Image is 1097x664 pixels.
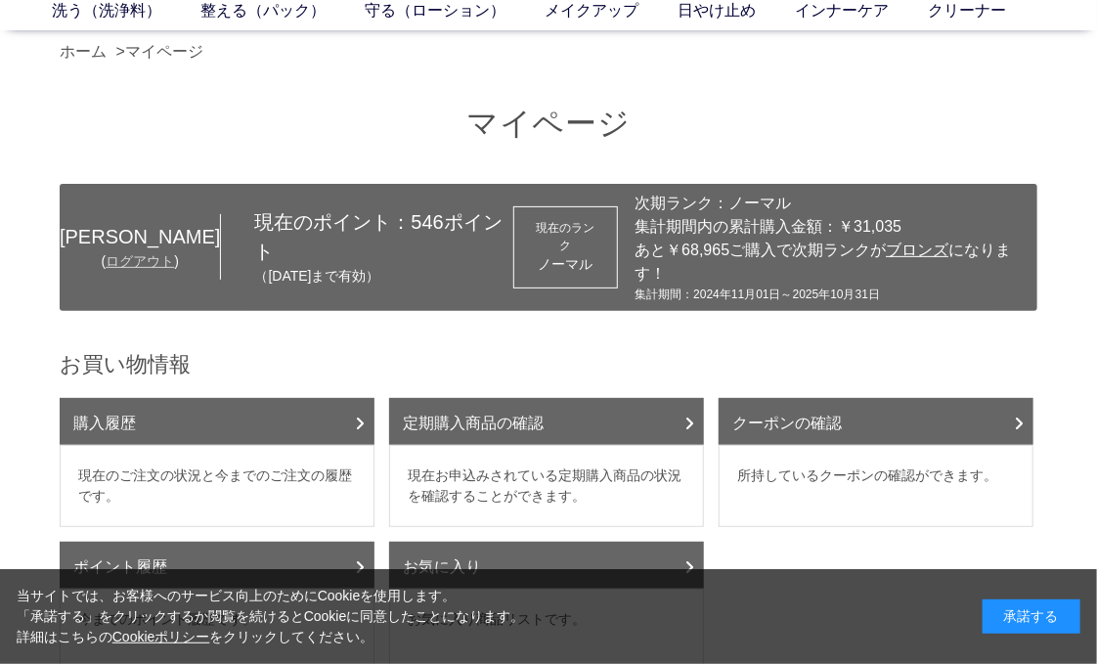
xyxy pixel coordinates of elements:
div: ノーマル [532,254,599,275]
div: あと￥68,965ご購入で次期ランクが になります！ [635,239,1028,286]
dd: 所持しているクーポンの確認ができます。 [719,445,1033,527]
a: マイページ [125,43,203,60]
a: お気に入り [389,542,704,589]
li: > [115,40,207,64]
div: 当サイトでは、お客様へのサービス向上のためにCookieを使用します。 「承諾する」をクリックするか閲覧を続けるとCookieに同意したことになります。 詳細はこちらの をクリックしてください。 [17,586,525,647]
span: 546 [411,211,443,233]
dd: 現在お申込みされている定期購入商品の状況を確認することができます。 [389,445,704,527]
dt: 現在のランク [532,219,599,254]
a: 定期購入商品の確認 [389,398,704,445]
a: Cookieポリシー [112,629,210,644]
div: 現在のポイント： ポイント [221,207,513,287]
div: ( ) [60,251,220,272]
a: ホーム [60,43,107,60]
dd: 現在のご注文の状況と今までのご注文の履歴です。 [60,445,374,527]
div: 集計期間：2024年11月01日～2025年10月31日 [635,286,1028,303]
a: ログアウト [106,253,174,269]
span: ブロンズ [886,242,948,258]
div: 次期ランク：ノーマル [635,192,1028,215]
div: [PERSON_NAME] [60,222,220,251]
a: 購入履歴 [60,398,374,445]
h1: マイページ [60,103,1037,145]
a: ポイント履歴 [60,542,374,589]
div: 承諾する [983,599,1080,634]
p: （[DATE]まで有効） [254,266,513,287]
div: 集計期間内の累計購入金額：￥31,035 [635,215,1028,239]
h2: お買い物情報 [60,350,1037,378]
a: クーポンの確認 [719,398,1033,445]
